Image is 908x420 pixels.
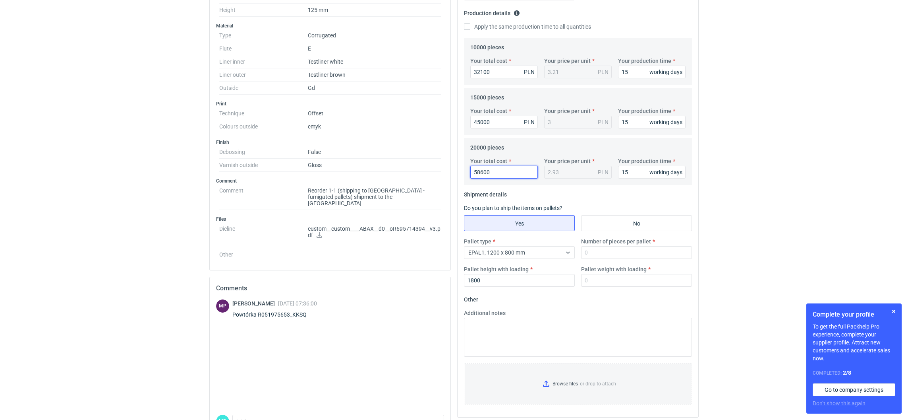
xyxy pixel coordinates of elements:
[464,205,562,211] label: Do you plan to ship the items on pallets?
[470,116,538,128] input: 0
[308,42,441,55] dd: E
[464,265,529,273] label: Pallet height with loading
[216,23,444,29] h3: Material
[464,364,692,404] label: or drop to attach
[216,216,444,222] h3: Files
[219,222,308,248] dt: Dieline
[468,249,525,256] span: EPAL1, 1200 x 800 mm
[219,248,308,258] dt: Other
[308,55,441,68] dd: Testliner white
[219,82,308,95] dt: Outside
[544,107,591,115] label: Your price per unit
[618,166,686,179] input: 0
[464,274,575,287] input: 0
[470,141,504,151] legend: 20000 pieces
[219,120,308,133] dt: Colours outside
[308,4,441,17] dd: 125 mm
[649,168,682,176] div: working days
[232,311,317,319] div: Powtórka R051975653_KKSQ
[581,274,692,287] input: 0
[308,184,441,210] dd: Reorder 1-1 (shipping to [GEOGRAPHIC_DATA] - fumigated pallets) shipment to the [GEOGRAPHIC_DATA]
[470,41,504,51] legend: 10000 pieces
[618,116,686,128] input: 0
[544,157,591,165] label: Your price per unit
[544,57,591,65] label: Your price per unit
[813,369,895,377] div: Completed:
[278,300,317,307] span: [DATE] 07:36:00
[219,68,308,82] dt: Liner outer
[308,159,441,172] dd: Gloss
[470,166,538,179] input: 0
[649,118,682,126] div: working days
[219,107,308,120] dt: Technique
[843,369,851,376] strong: 2 / 8
[216,299,229,313] div: Michał Palasek
[464,7,520,16] legend: Production details
[598,168,609,176] div: PLN
[308,82,441,95] dd: Gd
[308,68,441,82] dd: Testliner brown
[464,215,575,231] label: Yes
[308,29,441,42] dd: Corrugated
[581,215,692,231] label: No
[889,307,898,316] button: Skip for now
[464,309,506,317] label: Additional notes
[581,237,651,245] label: Number of pieces per pallet
[232,300,278,307] span: [PERSON_NAME]
[219,146,308,159] dt: Debossing
[470,157,507,165] label: Your total cost
[598,68,609,76] div: PLN
[308,226,441,239] p: custom__custom____ABAX__d0__oR695714394__v3.pdf
[219,42,308,55] dt: Flute
[649,68,682,76] div: working days
[618,157,671,165] label: Your production time
[813,323,895,362] p: To get the full Packhelp Pro experience, complete your supplier profile. Attract new customers an...
[813,399,865,407] button: Don’t show this again
[464,293,478,303] legend: Other
[813,383,895,396] a: Go to company settings
[813,310,895,319] h1: Complete your profile
[216,139,444,146] h3: Finish
[219,29,308,42] dt: Type
[216,284,444,293] h2: Comments
[464,188,507,198] legend: Shipment details
[464,237,491,245] label: Pallet type
[581,246,692,259] input: 0
[464,23,591,31] label: Apply the same production time to all quantities
[219,184,308,210] dt: Comment
[219,55,308,68] dt: Liner inner
[470,57,507,65] label: Your total cost
[308,120,441,133] dd: cmyk
[618,107,671,115] label: Your production time
[470,91,504,101] legend: 15000 pieces
[524,68,535,76] div: PLN
[216,299,229,313] figcaption: MP
[581,265,647,273] label: Pallet weight with loading
[524,118,535,126] div: PLN
[618,66,686,78] input: 0
[618,57,671,65] label: Your production time
[308,146,441,159] dd: False
[598,118,609,126] div: PLN
[216,101,444,107] h3: Print
[470,66,538,78] input: 0
[308,107,441,120] dd: Offset
[216,178,444,184] h3: Comment
[219,159,308,172] dt: Varnish outside
[219,4,308,17] dt: Height
[470,107,507,115] label: Your total cost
